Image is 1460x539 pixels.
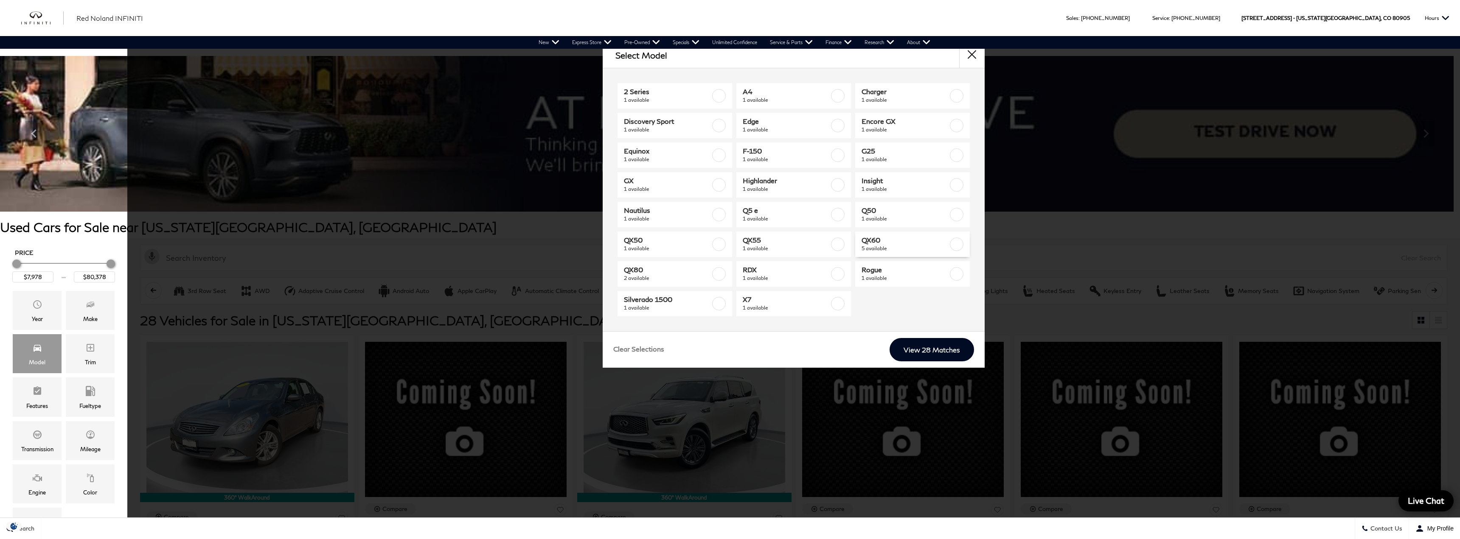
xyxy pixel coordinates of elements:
span: 1 available [862,126,948,134]
span: QX50 [624,236,710,244]
div: ColorColor [66,464,115,503]
span: Mileage [85,427,95,444]
a: Highlander1 available [736,172,851,198]
span: 1 available [743,215,829,223]
div: Price [12,257,115,282]
div: FeaturesFeatures [13,377,62,416]
span: 1 available [743,244,829,253]
span: Model [32,341,42,357]
span: Q5 e [743,206,829,215]
div: ModelModel [13,334,62,373]
span: 1 available [743,185,829,193]
span: 1 available [743,304,829,312]
span: 1 available [862,185,948,193]
span: 1 available [743,96,829,104]
span: QX55 [743,236,829,244]
a: Finance [819,36,858,49]
span: GX [624,176,710,185]
span: 1 available [624,126,710,134]
div: Fueltype [79,401,101,411]
a: About [901,36,937,49]
a: Service & Parts [764,36,819,49]
a: A41 available [736,83,851,109]
a: GX1 available [618,172,732,198]
span: Search [13,525,34,532]
div: Model [29,357,45,367]
span: Fueltype [85,384,95,401]
div: Features [26,401,48,411]
nav: Main Navigation [532,36,937,49]
a: Encore GX1 available [855,113,970,138]
span: Discovery Sport [624,117,710,126]
a: Charger1 available [855,83,970,109]
a: Research [858,36,901,49]
a: View 28 Matches [890,338,974,361]
div: MileageMileage [66,421,115,460]
span: Service [1152,15,1169,21]
span: : [1078,15,1080,21]
span: 1 available [624,96,710,104]
span: Contact Us [1368,525,1402,532]
div: Trim [85,357,96,367]
a: RDX1 available [736,261,851,287]
a: QX501 available [618,232,732,257]
span: A4 [743,87,829,96]
span: 1 available [862,274,948,282]
a: Clear Selections [613,345,664,355]
span: Bodystyle [32,514,42,531]
div: Year [32,314,43,324]
div: FueltypeFueltype [66,377,115,416]
span: Color [85,471,95,488]
a: [PHONE_NUMBER] [1081,15,1130,21]
span: 1 available [862,215,948,223]
a: Equinox1 available [618,142,732,168]
span: Equinox [624,147,710,155]
a: Pre-Owned [618,36,666,49]
a: Live Chat [1398,490,1454,511]
a: QX605 available [855,232,970,257]
div: Transmission [21,444,53,454]
a: G251 available [855,142,970,168]
button: close [959,42,985,68]
a: Express Store [566,36,618,49]
input: Minimum [12,271,53,282]
span: Year [32,297,42,314]
a: Edge1 available [736,113,851,138]
span: Highlander [743,176,829,185]
span: 1 available [624,155,710,164]
h2: Select Model [615,50,667,60]
span: Nautilus [624,206,710,215]
img: INFINITI [21,11,64,25]
a: F-1501 available [736,142,851,168]
a: Rogue1 available [855,261,970,287]
span: 1 available [862,96,948,104]
span: 1 available [743,155,829,164]
a: Discovery Sport1 available [618,113,732,138]
a: Nautilus1 available [618,202,732,227]
input: Maximum [74,271,115,282]
a: Specials [666,36,706,49]
span: Insight [862,176,948,185]
h5: Price [15,249,112,257]
section: Click to Open Cookie Consent Modal [4,522,24,531]
span: 5 available [862,244,948,253]
a: Q5 e1 available [736,202,851,227]
button: Open user profile menu [1409,518,1460,539]
span: Engine [32,471,42,488]
div: Minimum Price [12,260,21,268]
a: 2 Series1 available [618,83,732,109]
span: Charger [862,87,948,96]
span: Q50 [862,206,948,215]
span: 1 available [624,304,710,312]
span: Sales [1066,15,1078,21]
span: G25 [862,147,948,155]
div: Previous [25,121,42,146]
span: Red Noland INFINITI [76,14,143,22]
div: Engine [28,488,46,497]
a: Red Noland INFINITI [76,13,143,23]
div: MakeMake [66,291,115,330]
span: Silverado 1500 [624,295,710,304]
a: Insight1 available [855,172,970,198]
a: QX802 available [618,261,732,287]
a: QX551 available [736,232,851,257]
